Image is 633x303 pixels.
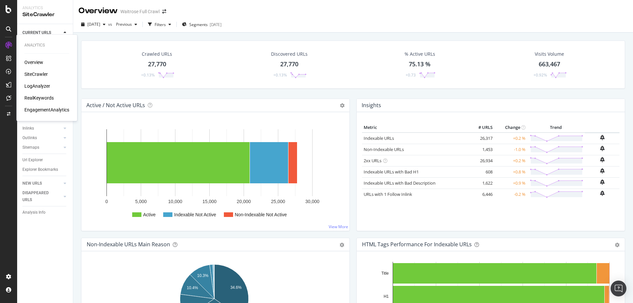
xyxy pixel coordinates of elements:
text: Indexable Not Active [174,212,216,217]
text: 10,000 [168,199,182,204]
div: Visits Volume [535,51,564,57]
svg: A chart. [87,123,344,226]
text: 10.3% [197,273,208,278]
a: Sitemaps [22,144,62,151]
div: +0.13% [141,72,155,78]
td: 6,446 [468,189,494,200]
td: 1,622 [468,177,494,189]
text: Title [381,271,389,276]
a: LogAnalyzer [24,83,50,89]
a: SiteCrawler [24,71,48,77]
div: % Active URLs [405,51,435,57]
td: +0.8 % [494,166,527,177]
div: RealKeywords [24,95,54,101]
div: 27,770 [148,60,166,69]
th: Metric [362,123,468,133]
a: Overview [24,59,43,66]
div: 27,770 [280,60,298,69]
a: Explorer Bookmarks [22,166,68,173]
div: Waitrose Full Crawl [120,8,160,15]
div: [DATE] [210,22,222,27]
button: Filters [145,19,174,30]
text: 30,000 [305,199,319,204]
div: Open Intercom Messenger [611,281,626,296]
i: Options [340,103,345,108]
div: Inlinks [22,125,34,132]
a: CURRENT URLS [22,29,62,36]
text: 15,000 [202,199,217,204]
td: +0.2 % [494,133,527,144]
div: NEW URLS [22,180,42,187]
a: Inlinks [22,125,62,132]
div: +0.73 [406,72,416,78]
text: 10.4% [187,286,198,290]
div: Crawled URLs [142,51,172,57]
h4: Insights [362,101,381,110]
td: +0.9 % [494,177,527,189]
div: Discovered URLs [271,51,308,57]
div: bell-plus [600,146,605,151]
span: vs [108,21,113,27]
a: Indexable URLs with Bad Description [364,180,436,186]
text: H1 [384,294,389,299]
div: gear [615,243,619,247]
th: # URLS [468,123,494,133]
a: Indexable URLs [364,135,394,141]
div: Analytics [24,43,69,48]
td: 1,453 [468,144,494,155]
div: Outlinks [22,135,37,141]
text: 25,000 [271,199,285,204]
div: Filters [155,22,166,27]
div: +0.13% [273,72,287,78]
span: Segments [189,22,208,27]
td: 26,317 [468,133,494,144]
a: DISAPPEARED URLS [22,190,62,203]
div: Non-Indexable URLs Main Reason [87,241,170,248]
div: Analysis Info [22,209,45,216]
a: Outlinks [22,135,62,141]
text: 20,000 [237,199,251,204]
a: NEW URLS [22,180,62,187]
text: Non-Indexable Not Active [235,212,287,217]
div: bell-plus [600,179,605,185]
div: DISAPPEARED URLS [22,190,56,203]
div: 663,467 [539,60,560,69]
div: Overview [78,5,118,16]
td: 26,934 [468,155,494,166]
text: 34.6% [230,285,242,290]
a: 2xx URLs [364,158,381,164]
text: 0 [105,199,108,204]
a: Analysis Info [22,209,68,216]
td: -0.2 % [494,189,527,200]
button: Previous [113,19,140,30]
div: gear [340,243,344,247]
span: 2025 Sep. 6th [87,21,100,27]
div: Sitemaps [22,144,39,151]
div: 75.13 % [409,60,431,69]
a: URLs with 1 Follow Inlink [364,191,412,197]
a: View More [329,224,348,229]
a: Non-Indexable URLs [364,146,404,152]
text: Active [143,212,156,217]
a: Indexable URLs with Bad H1 [364,169,419,175]
div: Analytics [22,5,68,11]
button: Segments[DATE] [179,19,224,30]
div: HTML Tags Performance for Indexable URLs [362,241,472,248]
div: SiteCrawler [22,11,68,18]
div: +0.92% [533,72,547,78]
div: Explorer Bookmarks [22,166,58,173]
a: EngagementAnalytics [24,106,69,113]
div: bell-plus [600,191,605,196]
td: 608 [468,166,494,177]
th: Change [494,123,527,133]
td: +0.2 % [494,155,527,166]
div: CURRENT URLS [22,29,51,36]
div: Url Explorer [22,157,43,164]
div: bell-plus [600,168,605,173]
div: arrow-right-arrow-left [162,9,166,14]
span: Previous [113,21,132,27]
text: 5,000 [135,199,147,204]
